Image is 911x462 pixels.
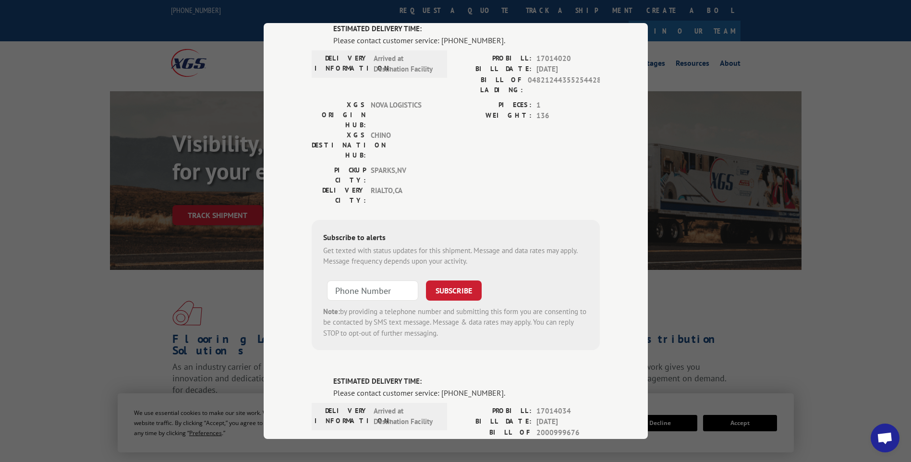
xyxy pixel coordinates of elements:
[333,376,600,387] label: ESTIMATED DELIVERY TIME:
[536,53,600,64] span: 17014020
[456,100,532,111] label: PIECES:
[374,53,438,75] span: Arrived at Destination Facility
[536,427,600,448] span: 2000999676
[536,416,600,427] span: [DATE]
[456,427,532,448] label: BILL OF LADING:
[371,100,436,130] span: NOVA LOGISTICS
[323,245,588,267] div: Get texted with status updates for this shipment. Message and data rates may apply. Message frequ...
[312,130,366,160] label: XGS DESTINATION HUB:
[371,185,436,206] span: RIALTO , CA
[426,280,482,301] button: SUBSCRIBE
[312,185,366,206] label: DELIVERY CITY:
[371,130,436,160] span: CHINO
[536,406,600,417] span: 17014034
[333,24,600,35] label: ESTIMATED DELIVERY TIME:
[456,416,532,427] label: BILL DATE:
[371,165,436,185] span: SPARKS , NV
[312,165,366,185] label: PICKUP CITY:
[312,100,366,130] label: XGS ORIGIN HUB:
[323,231,588,245] div: Subscribe to alerts
[536,64,600,75] span: [DATE]
[536,100,600,111] span: 1
[456,406,532,417] label: PROBILL:
[456,64,532,75] label: BILL DATE:
[871,424,899,452] a: Open chat
[327,280,418,301] input: Phone Number
[315,53,369,75] label: DELIVERY INFORMATION:
[374,406,438,427] span: Arrived at Destination Facility
[333,35,600,46] div: Please contact customer service: [PHONE_NUMBER].
[528,75,600,95] span: 04821244355254428
[456,53,532,64] label: PROBILL:
[323,307,340,316] strong: Note:
[323,306,588,339] div: by providing a telephone number and submitting this form you are consenting to be contacted by SM...
[456,110,532,122] label: WEIGHT:
[456,75,523,95] label: BILL OF LADING:
[536,110,600,122] span: 136
[315,406,369,427] label: DELIVERY INFORMATION:
[333,387,600,399] div: Please contact customer service: [PHONE_NUMBER].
